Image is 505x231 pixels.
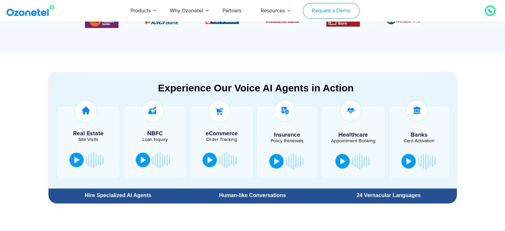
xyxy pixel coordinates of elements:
div: 2 / 6 [206,17,239,25]
div: Order Tracking [194,137,250,142]
div: Hire Specialized AI Agents [52,193,185,198]
div: 1 / 6 [145,17,179,25]
div: Policy Renewals [260,139,314,143]
div: Appointment Booking [326,139,380,143]
div: Human-like Conversations [188,193,317,198]
div: Site Visits [60,137,117,142]
div: 3 / 6 [266,17,299,25]
h5: Banks [392,132,446,138]
div: Card Activation [392,139,446,143]
a: Request a Demo [303,3,360,19]
img: Picture9.png [206,18,239,24]
h5: Real Estate [60,131,117,137]
div: 4 / 6 [326,15,360,27]
h5: Insurance [260,132,314,138]
h5: eCommerce [194,131,250,137]
h5: Healthcare [326,132,380,138]
div: Experience Our Voice AI Agents in Action [55,82,457,94]
h5: NBFC [127,131,183,137]
div: 24 Vernacular Languages [324,193,453,198]
img: Picture12.png [326,15,360,27]
div: Loan Inquiry [127,137,183,142]
img: Picture8.png [145,18,179,24]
